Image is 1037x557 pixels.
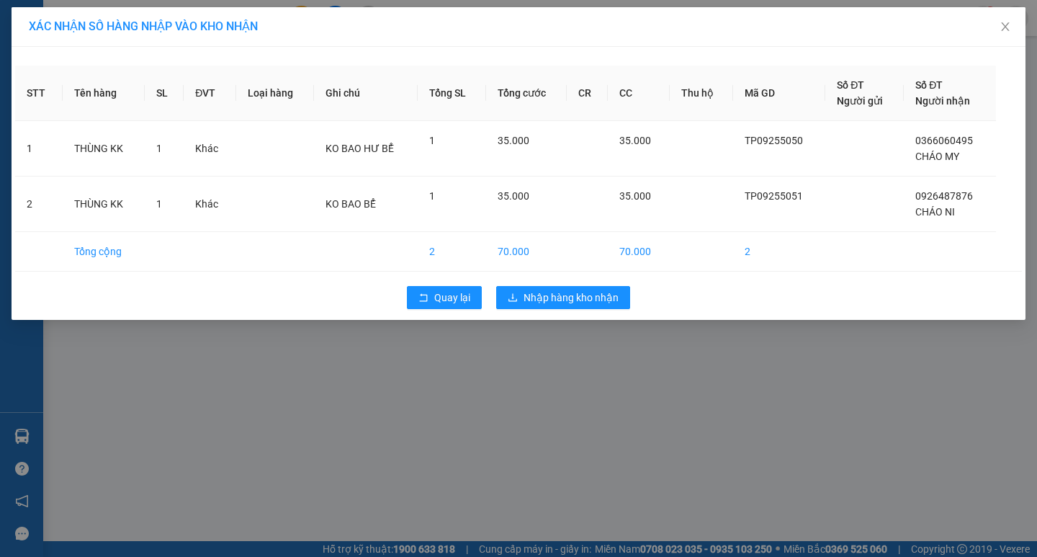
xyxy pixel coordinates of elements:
span: 1 [429,190,435,202]
span: CHÁO MY [915,151,959,162]
span: 0926487876 [915,190,973,202]
span: Quay lại [434,290,470,306]
span: 0901278733 - [6,78,164,92]
th: CC [608,66,670,121]
span: 0366060495 [915,135,973,146]
span: Người nhận [915,95,970,107]
span: KO BAO BỂ [326,198,376,210]
span: TP09255051 [745,190,803,202]
span: [PERSON_NAME] [77,78,164,92]
td: 70.000 [486,232,567,272]
span: VP [PERSON_NAME] ([GEOGRAPHIC_DATA]) [6,48,145,76]
td: 70.000 [608,232,670,272]
th: Tổng cước [486,66,567,121]
td: 2 [418,232,485,272]
span: VP Càng Long - [30,28,109,42]
span: Số ĐT [915,79,943,91]
span: 1 [156,143,162,154]
strong: BIÊN NHẬN GỬI HÀNG [48,8,167,22]
span: Số ĐT [837,79,864,91]
span: 35.000 [619,135,651,146]
p: NHẬN: [6,48,210,76]
span: Người gửi [837,95,883,107]
td: 2 [15,177,63,232]
th: Tên hàng [63,66,145,121]
span: XÁC NHẬN SỐ HÀNG NHẬP VÀO KHO NHẬN [29,19,258,33]
th: Loại hàng [236,66,314,121]
td: 1 [15,121,63,177]
span: 35.000 [498,190,529,202]
td: Tổng cộng [63,232,145,272]
span: rollback [418,293,428,304]
th: Ghi chú [314,66,418,121]
td: THÙNG KK [63,177,145,232]
span: 35.000 [619,190,651,202]
span: KO BAO HƯ BỂ [326,143,394,154]
span: close [1000,21,1011,32]
span: download [508,293,518,304]
span: 1 [429,135,435,146]
span: TP09255050 [745,135,803,146]
td: 2 [733,232,825,272]
p: GỬI: [6,28,210,42]
th: Tổng SL [418,66,485,121]
span: CHÁO NI [915,206,955,218]
span: GIAO: [6,94,35,107]
span: 1 [156,198,162,210]
span: Nhập hàng kho nhận [524,290,619,306]
td: THÙNG KK [63,121,145,177]
span: 35.000 [498,135,529,146]
th: ĐVT [184,66,236,121]
td: Khác [184,121,236,177]
button: rollbackQuay lại [407,286,482,309]
td: Khác [184,177,236,232]
button: Close [985,7,1025,48]
th: STT [15,66,63,121]
th: SL [145,66,184,121]
th: CR [567,66,608,121]
th: Thu hộ [670,66,733,121]
th: Mã GD [733,66,825,121]
button: downloadNhập hàng kho nhận [496,286,630,309]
